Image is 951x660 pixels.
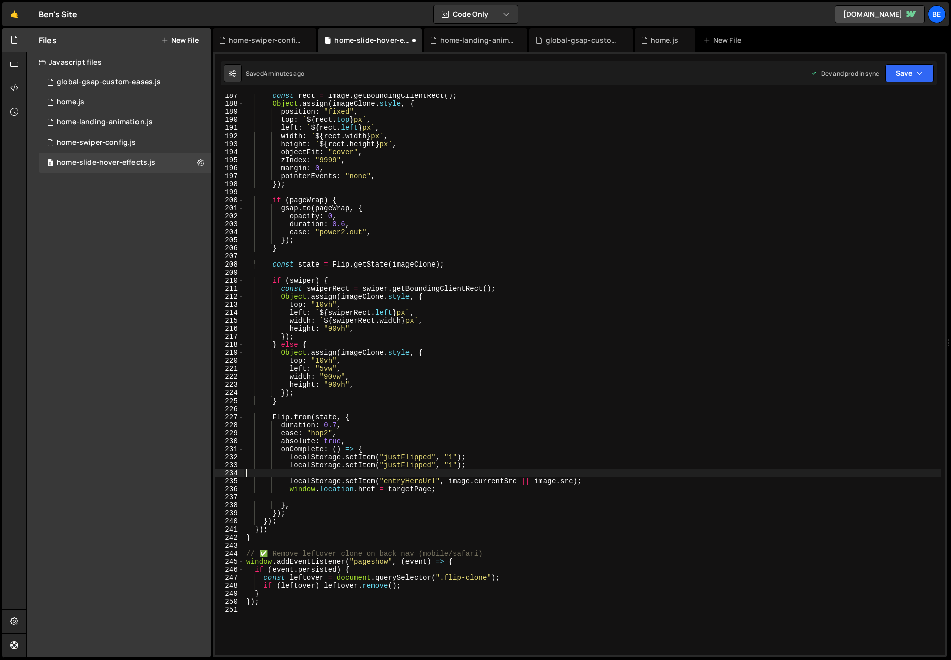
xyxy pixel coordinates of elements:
[215,260,244,269] div: 208
[215,534,244,542] div: 242
[161,36,199,44] button: New File
[215,405,244,413] div: 226
[215,269,244,277] div: 209
[215,244,244,252] div: 206
[215,413,244,421] div: 227
[215,293,244,301] div: 212
[215,228,244,236] div: 204
[334,35,410,45] div: home-slide-hover-effects.js
[39,72,211,92] div: 11910/28433.js
[215,558,244,566] div: 245
[39,92,211,112] div: 11910/28508.js
[215,285,244,293] div: 211
[215,301,244,309] div: 213
[57,78,161,87] div: global-gsap-custom-eases.js
[215,501,244,509] div: 238
[215,357,244,365] div: 220
[215,148,244,156] div: 194
[215,349,244,357] div: 219
[215,493,244,501] div: 237
[215,453,244,461] div: 232
[57,98,84,107] div: home.js
[703,35,745,45] div: New File
[215,140,244,148] div: 193
[57,138,136,147] div: home-swiper-config.js
[215,445,244,453] div: 231
[215,574,244,582] div: 247
[215,429,244,437] div: 229
[215,542,244,550] div: 243
[215,132,244,140] div: 192
[215,156,244,164] div: 195
[215,341,244,349] div: 218
[215,477,244,485] div: 235
[215,421,244,429] div: 228
[215,550,244,558] div: 244
[27,52,211,72] div: Javascript files
[39,133,211,153] div: 11910/28432.js
[215,461,244,469] div: 233
[440,35,515,45] div: home-landing-animation.js
[215,509,244,517] div: 239
[215,389,244,397] div: 224
[215,100,244,108] div: 188
[215,485,244,493] div: 236
[229,35,304,45] div: home-swiper-config.js
[47,160,53,168] span: 0
[215,525,244,534] div: 241
[215,220,244,228] div: 203
[215,277,244,285] div: 210
[39,35,57,46] h2: Files
[885,64,934,82] button: Save
[215,116,244,124] div: 190
[215,164,244,172] div: 196
[215,469,244,477] div: 234
[57,118,153,127] div: home-landing-animation.js
[215,606,244,614] div: 251
[215,365,244,373] div: 221
[215,172,244,180] div: 197
[215,381,244,389] div: 223
[215,188,244,196] div: 199
[835,5,925,23] a: [DOMAIN_NAME]
[215,317,244,325] div: 215
[215,598,244,606] div: 250
[39,112,211,133] div: 11910/28512.js
[215,437,244,445] div: 230
[215,309,244,317] div: 214
[215,252,244,260] div: 207
[215,325,244,333] div: 216
[215,333,244,341] div: 217
[215,92,244,100] div: 187
[215,180,244,188] div: 198
[215,236,244,244] div: 205
[264,69,304,78] div: 4 minutes ago
[811,69,879,78] div: Dev and prod in sync
[2,2,27,26] a: 🤙
[928,5,946,23] a: Be
[215,108,244,116] div: 189
[215,590,244,598] div: 249
[39,8,78,20] div: Ben's Site
[215,517,244,525] div: 240
[246,69,304,78] div: Saved
[546,35,621,45] div: global-gsap-custom-eases.js
[651,35,678,45] div: home.js
[215,582,244,590] div: 248
[39,153,211,173] div: 11910/28435.js
[215,204,244,212] div: 201
[215,566,244,574] div: 246
[215,373,244,381] div: 222
[215,196,244,204] div: 200
[57,158,155,167] div: home-slide-hover-effects.js
[215,124,244,132] div: 191
[434,5,518,23] button: Code Only
[215,397,244,405] div: 225
[215,212,244,220] div: 202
